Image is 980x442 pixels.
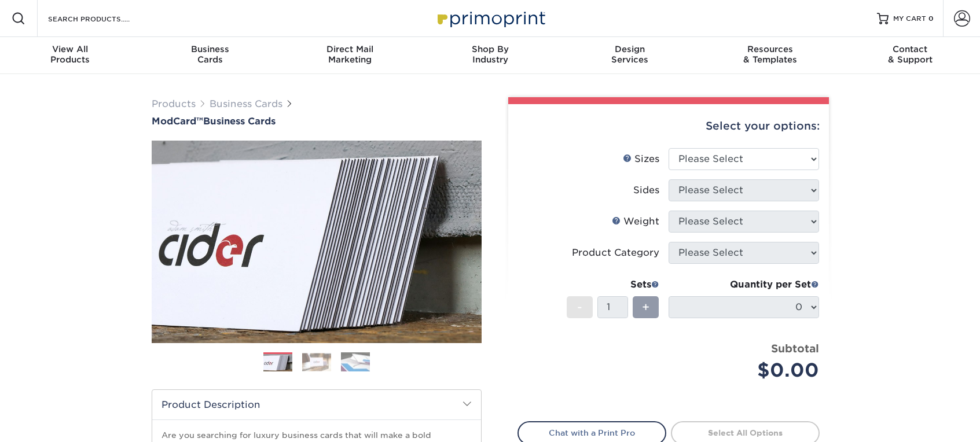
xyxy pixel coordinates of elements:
[152,98,196,109] a: Products
[669,278,819,292] div: Quantity per Set
[280,37,420,74] a: Direct MailMarketing
[928,14,934,23] span: 0
[152,116,203,127] span: ModCard™
[633,183,659,197] div: Sides
[280,44,420,54] span: Direct Mail
[432,6,548,31] img: Primoprint
[560,44,700,65] div: Services
[152,116,482,127] h1: Business Cards
[572,246,659,260] div: Product Category
[420,37,560,74] a: Shop ByIndustry
[642,299,649,316] span: +
[840,44,980,54] span: Contact
[700,44,840,54] span: Resources
[210,98,282,109] a: Business Cards
[560,37,700,74] a: DesignServices
[700,37,840,74] a: Resources& Templates
[567,278,659,292] div: Sets
[560,44,700,54] span: Design
[152,77,482,407] img: ModCard™ 01
[152,390,481,419] h2: Product Description
[280,44,420,65] div: Marketing
[47,12,160,25] input: SEARCH PRODUCTS.....
[893,14,926,24] span: MY CART
[341,352,370,372] img: Business Cards 03
[677,356,819,384] div: $0.00
[517,104,820,148] div: Select your options:
[140,37,280,74] a: BusinessCards
[840,37,980,74] a: Contact& Support
[140,44,280,54] span: Business
[700,44,840,65] div: & Templates
[302,353,331,371] img: Business Cards 02
[771,342,819,355] strong: Subtotal
[140,44,280,65] div: Cards
[840,44,980,65] div: & Support
[152,116,482,127] a: ModCard™Business Cards
[623,152,659,166] div: Sizes
[577,299,582,316] span: -
[420,44,560,65] div: Industry
[420,44,560,54] span: Shop By
[612,215,659,229] div: Weight
[263,348,292,377] img: Business Cards 01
